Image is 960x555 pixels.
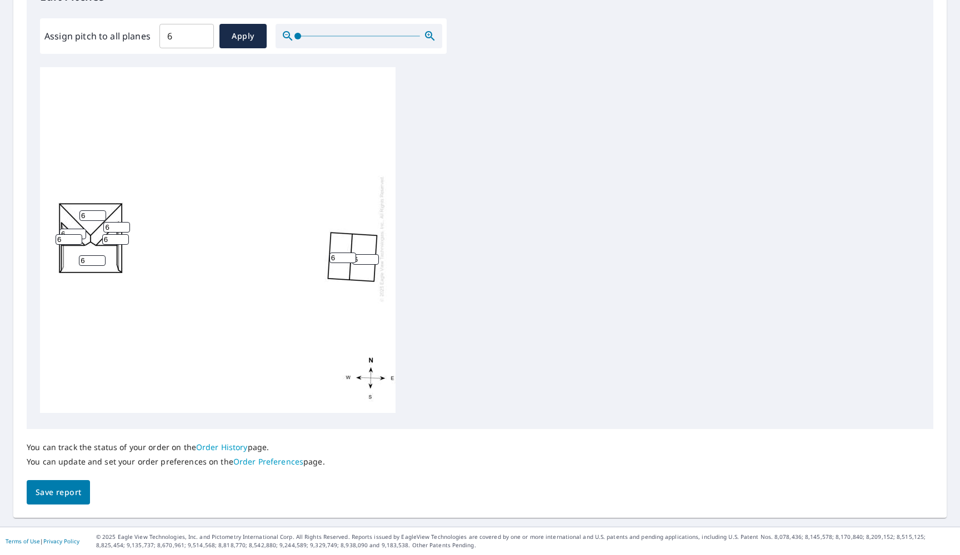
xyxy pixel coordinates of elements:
p: © 2025 Eagle View Technologies, Inc. and Pictometry International Corp. All Rights Reserved. Repo... [96,533,954,549]
a: Terms of Use [6,537,40,545]
span: Apply [228,29,258,43]
a: Privacy Policy [43,537,79,545]
button: Apply [219,24,267,48]
input: 00.0 [159,21,214,52]
p: You can update and set your order preferences on the page. [27,457,325,467]
a: Order Preferences [233,456,303,467]
p: You can track the status of your order on the page. [27,442,325,452]
label: Assign pitch to all planes [44,29,151,43]
p: | [6,538,79,544]
span: Save report [36,486,81,500]
button: Save report [27,480,90,505]
a: Order History [196,442,248,452]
